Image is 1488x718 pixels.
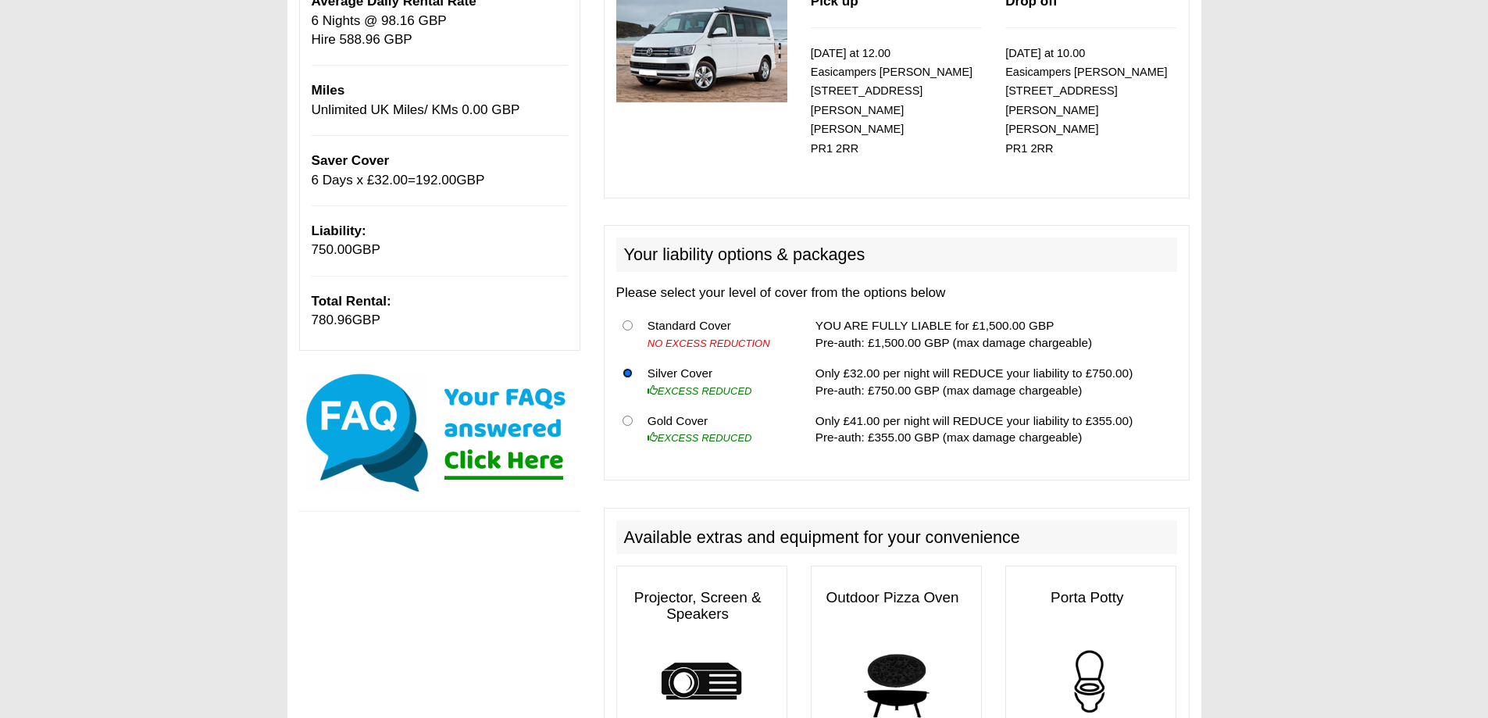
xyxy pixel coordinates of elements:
p: GBP [312,292,568,330]
td: Standard Cover [641,311,791,359]
span: 780.96 [312,313,352,327]
p: Please select your level of cover from the options below [616,284,1177,302]
h3: Porta Potty [1006,582,1176,614]
span: 32.00 [374,173,408,188]
i: EXCESS REDUCED [648,432,752,444]
small: [DATE] at 10.00 Easicampers [PERSON_NAME] [STREET_ADDRESS][PERSON_NAME] [PERSON_NAME] PR1 2RR [1005,47,1167,155]
b: Liability: [312,223,366,238]
td: Gold Cover [641,405,791,452]
td: Only £41.00 per night will REDUCE your liability to £355.00) Pre-auth: £355.00 GBP (max damage ch... [809,405,1177,452]
span: 192.00 [416,173,456,188]
i: EXCESS REDUCED [648,385,752,397]
p: Unlimited UK Miles/ KMs 0.00 GBP [312,81,568,120]
h2: Available extras and equipment for your convenience [616,520,1177,555]
h2: Your liability options & packages [616,238,1177,272]
p: 6 Days x £ = GBP [312,152,568,190]
img: Click here for our most common FAQs [299,370,580,495]
b: Total Rental: [312,294,391,309]
span: 750.00 [312,242,352,257]
p: GBP [312,222,568,260]
td: Silver Cover [641,358,791,405]
td: YOU ARE FULLY LIABLE for £1,500.00 GBP Pre-auth: £1,500.00 GBP (max damage chargeable) [809,311,1177,359]
b: Miles [312,83,345,98]
span: Saver Cover [312,153,390,168]
h3: Outdoor Pizza Oven [812,582,981,614]
small: [DATE] at 12.00 Easicampers [PERSON_NAME] [STREET_ADDRESS][PERSON_NAME] [PERSON_NAME] PR1 2RR [811,47,972,155]
i: NO EXCESS REDUCTION [648,338,770,349]
td: Only £32.00 per night will REDUCE your liability to £750.00) Pre-auth: £750.00 GBP (max damage ch... [809,358,1177,405]
h3: Projector, Screen & Speakers [617,582,787,630]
